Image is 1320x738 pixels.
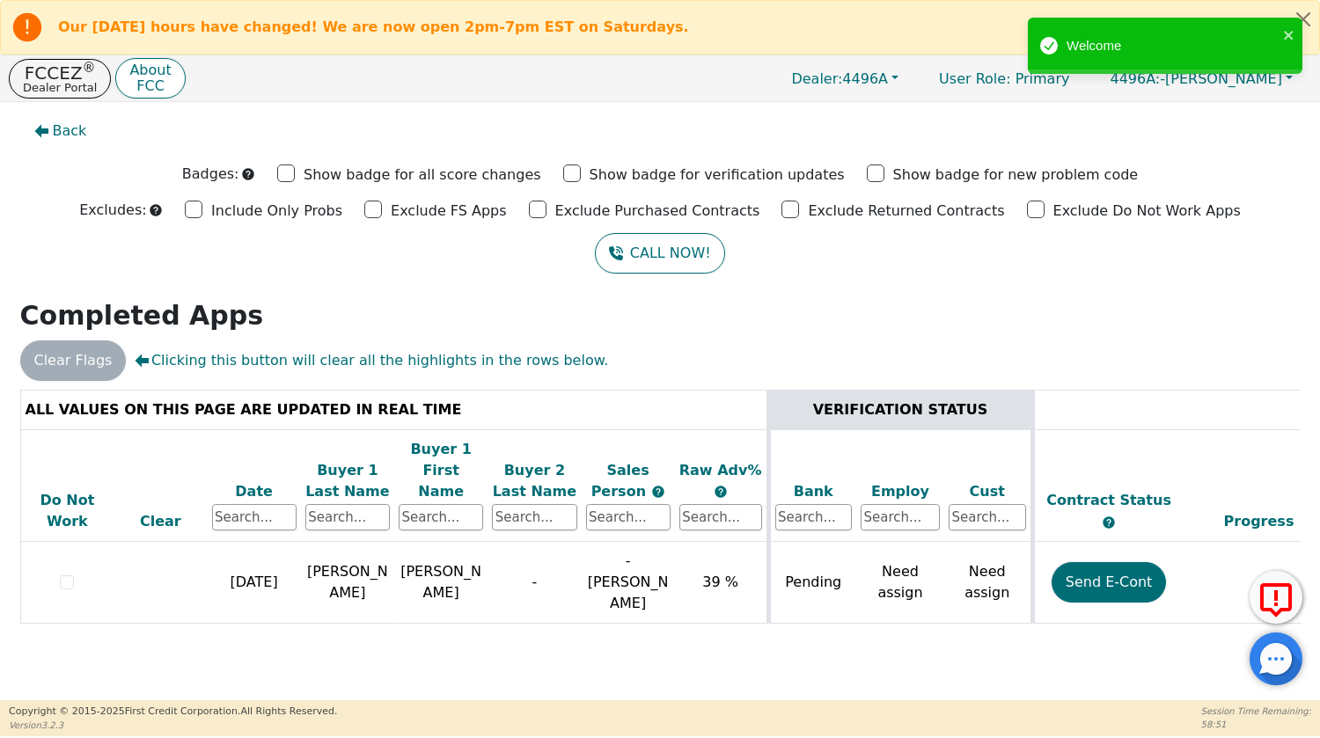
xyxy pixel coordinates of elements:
[1053,201,1241,222] p: Exclude Do Not Work Apps
[1046,492,1171,508] span: Contract Status
[679,504,762,530] input: Search...
[305,460,390,502] div: Buyer 1 Last Name
[1287,1,1319,37] button: Close alert
[208,542,301,624] td: [DATE]
[861,481,940,502] div: Employ
[9,719,337,732] p: Version 3.2.3
[26,399,762,420] div: ALL VALUES ON THIS PAGE ARE UPDATED IN REAL TIME
[115,58,185,99] button: AboutFCC
[702,574,738,590] span: 39 %
[808,201,1004,222] p: Exclude Returned Contracts
[1052,562,1167,603] button: Send E-Cont
[301,542,394,624] td: [PERSON_NAME]
[921,62,1087,96] a: User Role: Primary
[773,65,917,92] button: Dealer:4496A
[1110,70,1160,87] span: 4496A:
[1067,36,1278,56] div: Welcome
[1201,705,1311,718] p: Session Time Remaining:
[304,164,541,186] p: Show badge for all score changes
[305,504,390,530] input: Search...
[79,200,146,221] p: Excludes:
[212,504,297,530] input: Search...
[399,504,483,530] input: Search...
[1110,70,1281,87] span: -[PERSON_NAME]
[488,542,581,624] td: -
[1283,25,1295,45] button: close
[944,542,1032,624] td: Need assign
[240,705,337,717] span: All Rights Reserved.
[58,18,689,35] b: Our [DATE] hours have changed! We are now open 2pm-7pm EST on Saturdays.
[399,439,483,502] div: Buyer 1 First Name
[791,70,842,87] span: Dealer:
[775,504,853,530] input: Search...
[775,399,1026,420] div: VERIFICATION STATUS
[591,462,651,500] span: Sales Person
[118,511,202,532] div: Clear
[1250,571,1302,624] button: Report Error to FCC
[9,59,111,99] button: FCCEZ®Dealer Portal
[182,164,239,185] p: Badges:
[129,79,171,93] p: FCC
[20,300,264,331] strong: Completed Apps
[590,164,845,186] p: Show badge for verification updates
[23,64,97,82] p: FCCEZ
[9,705,337,720] p: Copyright © 2015- 2025 First Credit Corporation.
[129,63,171,77] p: About
[595,233,724,274] button: CALL NOW!
[939,70,1010,87] span: User Role :
[588,552,669,611] span: -[PERSON_NAME]
[949,481,1026,502] div: Cust
[921,62,1087,96] p: Primary
[394,542,488,624] td: [PERSON_NAME]
[83,60,96,76] sup: ®
[893,164,1139,186] p: Show badge for new problem code
[1201,718,1311,731] p: 58:51
[212,481,297,502] div: Date
[791,70,888,87] span: 4496A
[20,111,101,151] button: Back
[53,121,87,142] span: Back
[492,504,576,530] input: Search...
[135,350,608,371] span: Clicking this button will clear all the highlights in the rows below.
[768,542,856,624] td: Pending
[492,460,576,502] div: Buyer 2 Last Name
[856,542,944,624] td: Need assign
[679,462,762,479] span: Raw Adv%
[211,201,342,222] p: Include Only Probs
[949,504,1026,530] input: Search...
[26,490,110,532] div: Do Not Work
[23,82,97,93] p: Dealer Portal
[861,504,940,530] input: Search...
[555,201,760,222] p: Exclude Purchased Contracts
[775,481,853,502] div: Bank
[391,201,507,222] p: Exclude FS Apps
[586,504,671,530] input: Search...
